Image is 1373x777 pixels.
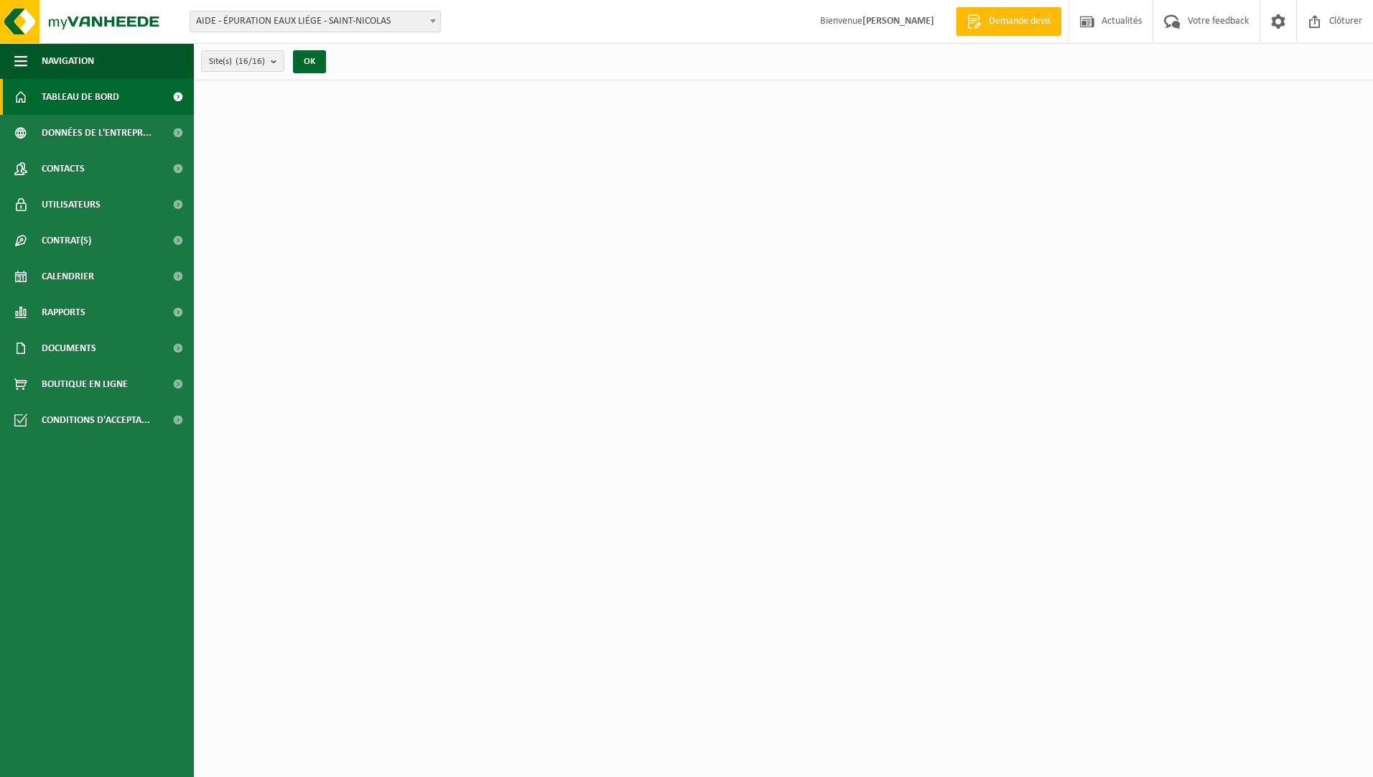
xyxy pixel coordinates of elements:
[42,223,91,259] span: Contrat(s)
[956,7,1061,36] a: Demande devis
[42,330,96,366] span: Documents
[862,16,934,27] strong: [PERSON_NAME]
[190,11,440,32] span: AIDE - ÉPURATION EAUX LIÉGE - SAINT-NICOLAS
[42,294,85,330] span: Rapports
[42,402,150,438] span: Conditions d'accepta...
[42,187,101,223] span: Utilisateurs
[201,50,284,72] button: Site(s)(16/16)
[190,11,441,32] span: AIDE - ÉPURATION EAUX LIÉGE - SAINT-NICOLAS
[985,14,1054,29] span: Demande devis
[236,57,265,66] count: (16/16)
[42,115,152,151] span: Données de l'entrepr...
[42,151,85,187] span: Contacts
[42,79,119,115] span: Tableau de bord
[42,259,94,294] span: Calendrier
[42,43,94,79] span: Navigation
[42,366,128,402] span: Boutique en ligne
[293,50,326,73] button: OK
[209,51,265,73] span: Site(s)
